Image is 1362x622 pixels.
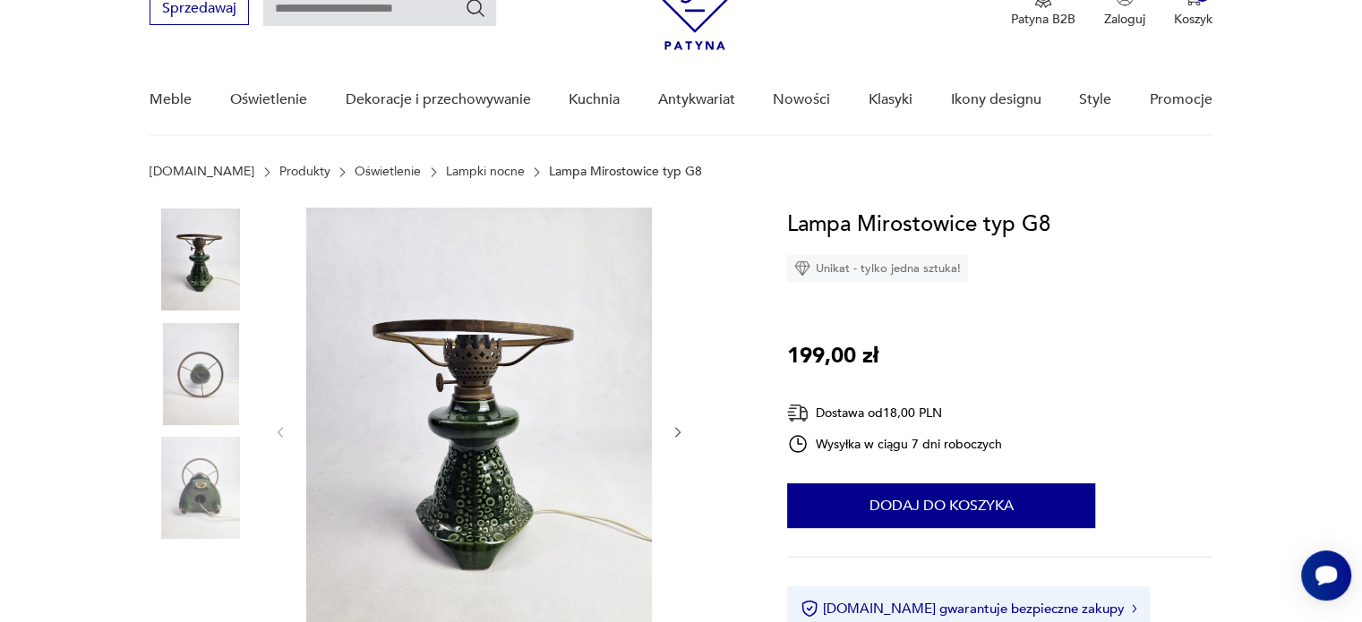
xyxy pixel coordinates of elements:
a: Sprzedawaj [150,4,249,16]
a: Lampki nocne [446,165,525,179]
a: Antykwariat [658,65,735,134]
img: Ikona dostawy [787,402,809,424]
img: Zdjęcie produktu Lampa Mirostowice typ G8 [150,209,252,311]
img: Zdjęcie produktu Lampa Mirostowice typ G8 [150,323,252,425]
a: [DOMAIN_NAME] [150,165,254,179]
div: Unikat - tylko jedna sztuka! [787,255,968,282]
p: Lampa Mirostowice typ G8 [549,165,702,179]
img: Ikona diamentu [794,260,810,277]
p: Zaloguj [1104,11,1145,28]
a: Oświetlenie [230,65,307,134]
h1: Lampa Mirostowice typ G8 [787,208,1050,242]
p: Koszyk [1174,11,1212,28]
div: Dostawa od 18,00 PLN [787,402,1002,424]
a: Dekoracje i przechowywanie [345,65,530,134]
img: Zdjęcie produktu Lampa Mirostowice typ G8 [150,437,252,539]
a: Meble [150,65,192,134]
a: Nowości [773,65,830,134]
iframe: Smartsupp widget button [1301,550,1351,601]
p: 199,00 zł [787,339,878,373]
img: Ikona certyfikatu [801,600,818,618]
a: Ikony designu [950,65,1041,134]
a: Promocje [1150,65,1212,134]
a: Style [1079,65,1111,134]
a: Klasyki [869,65,912,134]
div: Wysyłka w ciągu 7 dni roboczych [787,433,1002,455]
button: [DOMAIN_NAME] gwarantuje bezpieczne zakupy [801,600,1136,618]
p: Patyna B2B [1011,11,1075,28]
a: Kuchnia [569,65,620,134]
button: Dodaj do koszyka [787,483,1095,528]
a: Oświetlenie [355,165,421,179]
img: Ikona strzałki w prawo [1132,604,1137,613]
a: Produkty [279,165,330,179]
